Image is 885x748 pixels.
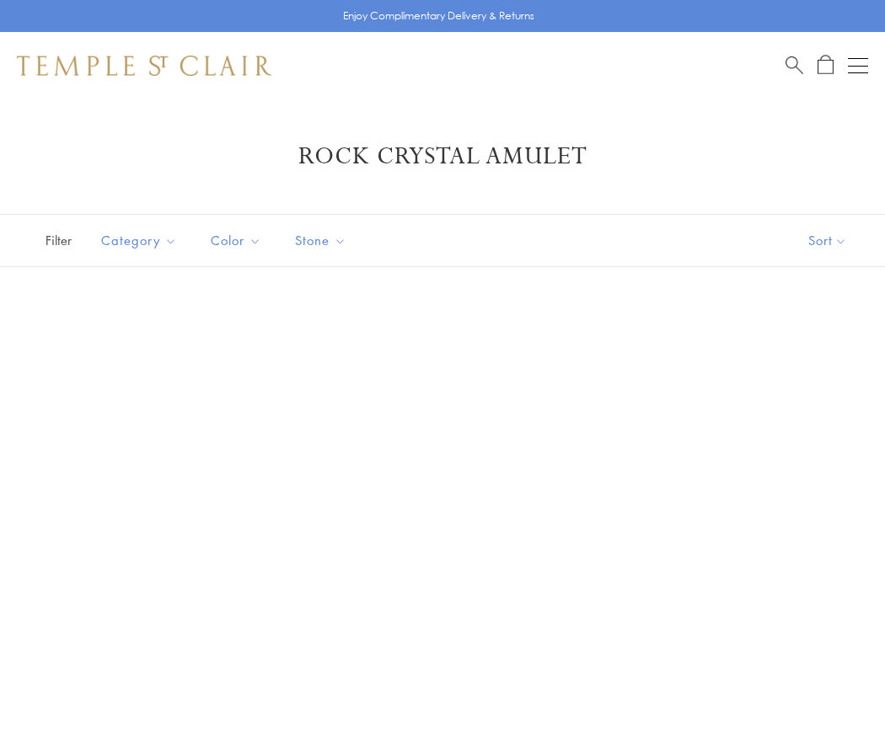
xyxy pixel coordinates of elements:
[202,230,274,251] span: Color
[88,222,190,259] button: Category
[93,230,190,251] span: Category
[848,56,868,76] button: Open navigation
[770,215,885,266] button: Show sort by
[198,222,274,259] button: Color
[818,55,834,76] a: Open Shopping Bag
[343,8,534,24] p: Enjoy Complimentary Delivery & Returns
[42,142,843,172] h1: Rock Crystal Amulet
[786,55,803,76] a: Search
[282,222,359,259] button: Stone
[17,56,271,76] img: Temple St. Clair
[287,230,359,251] span: Stone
